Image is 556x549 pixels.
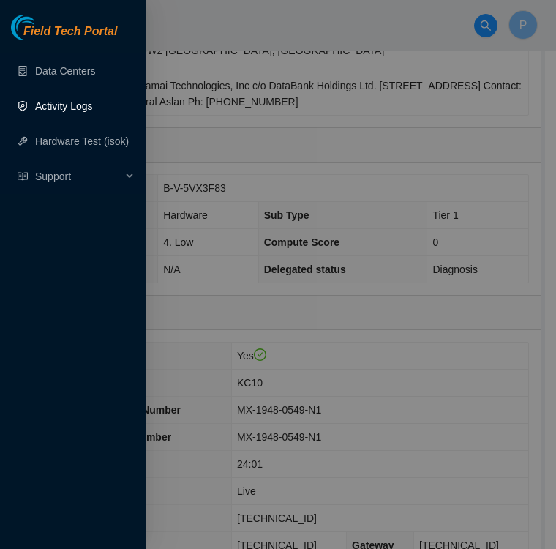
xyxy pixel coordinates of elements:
[18,171,28,182] span: read
[35,135,129,147] a: Hardware Test (isok)
[11,26,117,45] a: Akamai TechnologiesField Tech Portal
[23,25,117,39] span: Field Tech Portal
[35,65,95,77] a: Data Centers
[35,162,121,191] span: Support
[35,100,93,112] a: Activity Logs
[11,15,74,40] img: Akamai Technologies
